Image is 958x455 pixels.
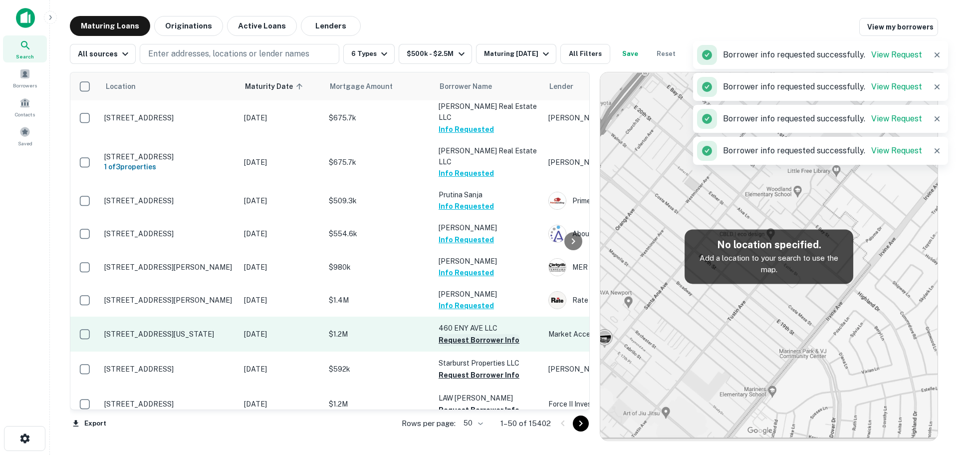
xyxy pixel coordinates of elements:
[723,145,922,157] p: Borrower info requested successfully.
[244,262,319,273] p: [DATE]
[871,82,922,91] a: View Request
[329,329,429,340] p: $1.2M
[543,72,703,100] th: Lender
[600,72,938,441] img: map-placeholder.webp
[439,393,538,404] p: LAW [PERSON_NAME]
[548,399,698,410] p: Force II Investment LLC
[70,44,136,64] button: All sources
[244,364,319,375] p: [DATE]
[548,192,698,210] div: Primelending, A Plainscapital Company
[908,375,958,423] iframe: Chat Widget
[148,48,309,60] p: Enter addresses, locations or lender names
[104,196,234,205] p: [STREET_ADDRESS]
[324,72,434,100] th: Mortgage Amount
[871,114,922,123] a: View Request
[723,49,922,61] p: Borrower info requested successfully.
[548,157,698,168] p: [PERSON_NAME] Strategic Holdings LLC
[104,161,234,172] h6: 1 of 3 properties
[329,157,429,168] p: $675.7k
[329,112,429,123] p: $675.7k
[439,101,538,123] p: [PERSON_NAME] Real Estate LLC
[402,418,456,430] p: Rows per page:
[104,365,234,374] p: [STREET_ADDRESS]
[399,44,472,64] button: $500k - $2.5M
[549,192,566,209] img: picture
[105,80,136,92] span: Location
[439,167,494,179] button: Info Requested
[484,48,552,60] div: Maturing [DATE]
[329,295,429,306] p: $1.4M
[104,229,234,238] p: [STREET_ADDRESS]
[329,195,429,206] p: $509.3k
[460,416,484,431] div: 50
[329,228,429,239] p: $554.6k
[548,112,698,123] p: [PERSON_NAME] Strategic Holdings LLC
[239,72,324,100] th: Maturity Date
[439,267,494,279] button: Info Requested
[439,289,538,300] p: [PERSON_NAME]
[70,416,109,431] button: Export
[70,16,150,36] button: Maturing Loans
[104,263,234,272] p: [STREET_ADDRESS][PERSON_NAME]
[693,252,845,276] p: Add a location to your search to use the map.
[439,234,494,246] button: Info Requested
[439,222,538,233] p: [PERSON_NAME]
[871,50,922,59] a: View Request
[301,16,361,36] button: Lenders
[439,145,538,167] p: [PERSON_NAME] Real Estate LLC
[104,152,234,161] p: [STREET_ADDRESS]
[3,35,47,62] a: Search
[549,292,566,309] img: picture
[650,44,682,64] button: Reset
[329,399,429,410] p: $1.2M
[573,416,589,432] button: Go to next page
[227,16,297,36] button: Active Loans
[439,404,519,416] button: Request Borrower Info
[614,44,646,64] button: Save your search to get updates of matches that match your search criteria.
[439,334,519,346] button: Request Borrower Info
[723,113,922,125] p: Borrower info requested successfully.
[439,323,538,334] p: 460 ENY AVE LLC
[13,81,37,89] span: Borrowers
[15,110,35,118] span: Contacts
[245,80,306,92] span: Maturity Date
[549,225,566,242] img: picture
[244,295,319,306] p: [DATE]
[16,52,34,60] span: Search
[548,258,698,276] div: MER
[343,44,395,64] button: 6 Types
[548,291,698,309] div: Rate
[693,237,845,252] h5: No location specified.
[548,225,698,243] div: Abound Credit Union
[140,44,339,64] button: Enter addresses, locations or lender names
[439,123,494,135] button: Info Requested
[439,256,538,267] p: [PERSON_NAME]
[244,112,319,123] p: [DATE]
[549,80,573,92] span: Lender
[723,81,922,93] p: Borrower info requested successfully.
[78,48,131,60] div: All sources
[104,113,234,122] p: [STREET_ADDRESS]
[104,330,234,339] p: [STREET_ADDRESS][US_STATE]
[104,296,234,305] p: [STREET_ADDRESS][PERSON_NAME]
[434,72,543,100] th: Borrower Name
[99,72,239,100] th: Location
[500,418,551,430] p: 1–50 of 15402
[16,8,35,28] img: capitalize-icon.png
[548,364,698,375] p: [PERSON_NAME] Family Trust
[244,228,319,239] p: [DATE]
[3,122,47,149] a: Saved
[548,329,698,340] p: Market Access Resources INC
[329,262,429,273] p: $980k
[329,364,429,375] p: $592k
[549,259,566,276] img: picture
[3,93,47,120] a: Contacts
[244,329,319,340] p: [DATE]
[439,300,494,312] button: Info Requested
[3,64,47,91] div: Borrowers
[476,44,556,64] button: Maturing [DATE]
